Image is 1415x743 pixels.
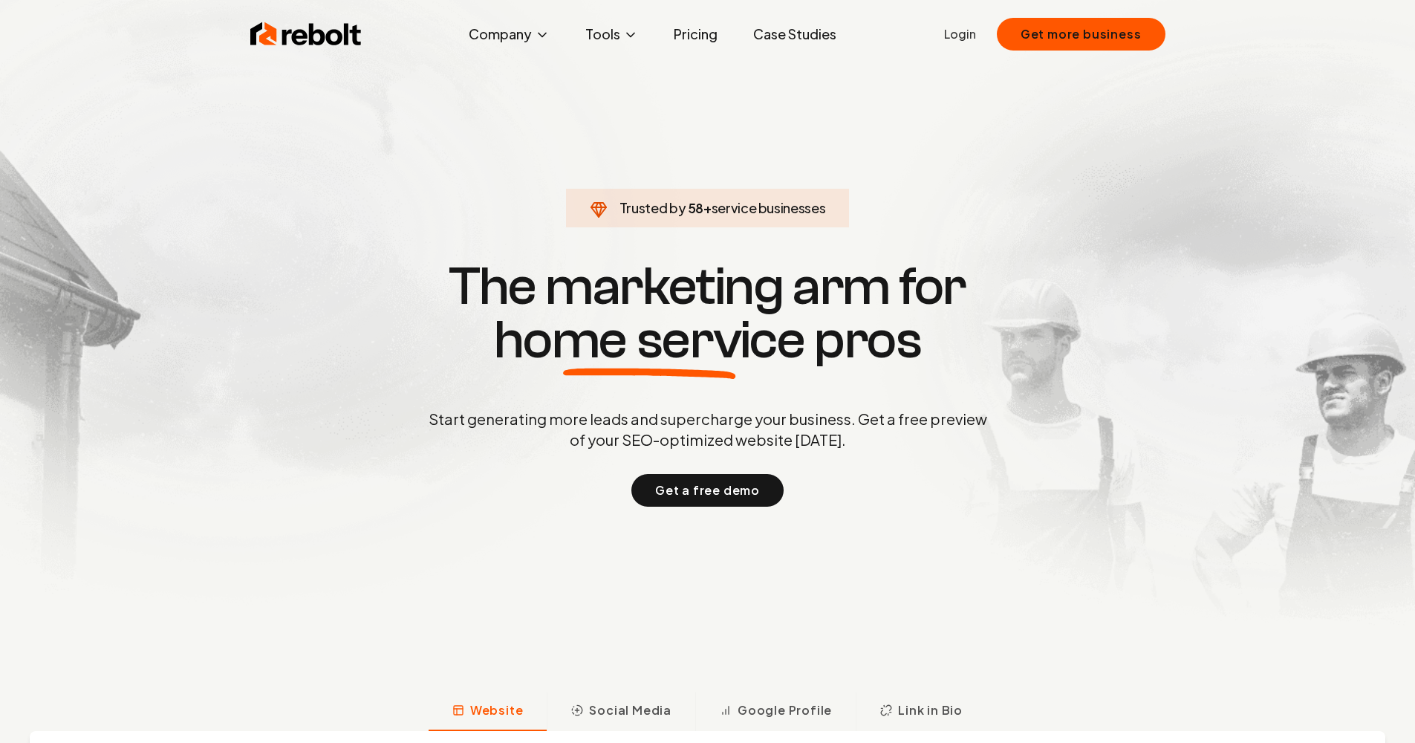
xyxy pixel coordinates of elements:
button: Tools [573,19,650,49]
a: Case Studies [741,19,848,49]
span: home service [494,314,805,367]
button: Social Media [547,692,695,731]
span: 58 [688,198,703,218]
a: Pricing [662,19,729,49]
span: Website [470,701,524,719]
button: Get a free demo [631,474,784,507]
span: Trusted by [619,199,686,216]
h1: The marketing arm for pros [351,260,1064,367]
button: Get more business [997,18,1165,51]
img: Rebolt Logo [250,19,362,49]
span: Google Profile [738,701,832,719]
button: Company [457,19,562,49]
button: Website [429,692,547,731]
a: Login [944,25,976,43]
button: Link in Bio [856,692,986,731]
span: Link in Bio [898,701,963,719]
button: Google Profile [695,692,856,731]
span: + [703,199,712,216]
p: Start generating more leads and supercharge your business. Get a free preview of your SEO-optimiz... [426,409,990,450]
span: Social Media [589,701,671,719]
span: service businesses [712,199,826,216]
